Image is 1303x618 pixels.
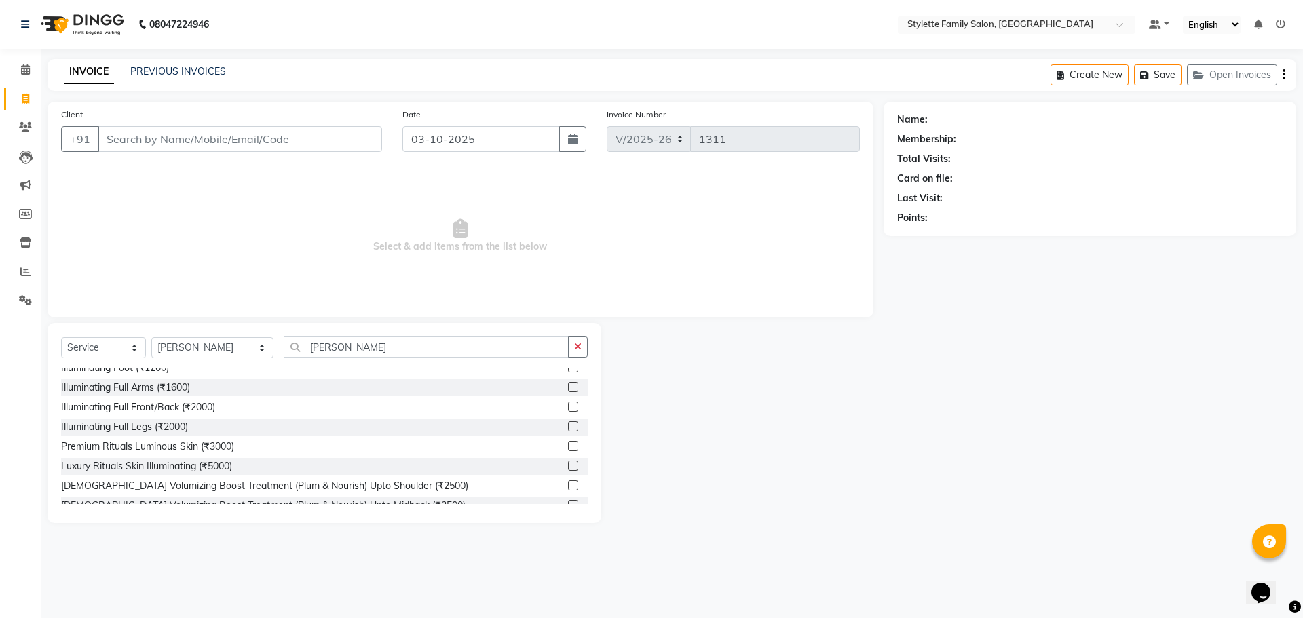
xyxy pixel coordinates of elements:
[607,109,666,121] label: Invoice Number
[130,65,226,77] a: PREVIOUS INVOICES
[897,172,953,186] div: Card on file:
[1134,64,1182,85] button: Save
[897,113,928,127] div: Name:
[61,420,188,434] div: Illuminating Full Legs (₹2000)
[64,60,114,84] a: INVOICE
[61,459,232,474] div: Luxury Rituals Skin Illuminating (₹5000)
[284,336,569,358] input: Search or Scan
[897,132,956,147] div: Membership:
[1187,64,1277,85] button: Open Invoices
[98,126,382,152] input: Search by Name/Mobile/Email/Code
[35,5,128,43] img: logo
[61,168,860,304] span: Select & add items from the list below
[61,400,215,414] div: Illuminating Full Front/Back (₹2000)
[1246,564,1289,604] iframe: chat widget
[61,126,99,152] button: +91
[61,479,468,493] div: [DEMOGRAPHIC_DATA] Volumizing Boost Treatment (Plum & Nourish) Upto Shoulder (₹2500)
[1051,64,1129,85] button: Create New
[897,152,951,166] div: Total Visits:
[402,109,421,121] label: Date
[149,5,209,43] b: 08047224946
[61,109,83,121] label: Client
[61,499,466,513] div: [DEMOGRAPHIC_DATA] Volumizing Boost Treatment (Plum & Nourish) Upto Midback (₹3500)
[61,361,169,375] div: Illuminating Foot (₹1200)
[61,381,190,395] div: Illuminating Full Arms (₹1600)
[897,191,943,206] div: Last Visit:
[897,211,928,225] div: Points:
[61,440,234,454] div: Premium Rituals Luminous Skin (₹3000)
